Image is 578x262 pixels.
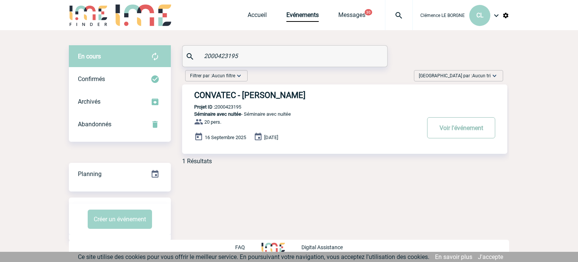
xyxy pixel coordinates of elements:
[202,51,370,61] input: Rechercher un événement par son nom
[69,5,108,26] img: IME-Finder
[78,75,105,83] span: Confirmés
[78,121,111,128] span: Abandonnés
[365,9,372,15] button: 30
[338,11,365,22] a: Messages
[69,45,171,68] div: Retrouvez ici tous vos évènements avant confirmation
[301,244,343,250] p: Digital Assistance
[427,117,495,138] button: Voir l'événement
[182,158,212,165] div: 1 Résultats
[69,162,171,185] a: Planning
[235,72,243,80] img: baseline_expand_more_white_24dp-b.png
[419,72,491,80] span: [GEOGRAPHIC_DATA] par :
[235,244,245,250] p: FAQ
[190,72,235,80] span: Filtrer par :
[78,98,100,105] span: Archivés
[182,90,507,100] a: CONVATEC - [PERSON_NAME]
[262,243,285,252] img: http://www.idealmeetingsevents.fr/
[478,253,503,260] a: J'accepte
[194,111,241,117] span: Séminaire avec nuitée
[476,12,484,19] span: CL
[205,135,246,140] span: 16 Septembre 2025
[182,111,420,117] p: - Séminaire avec nuitée
[248,11,267,22] a: Accueil
[212,73,235,78] span: Aucun filtre
[286,11,319,22] a: Evénements
[204,119,221,125] span: 20 pers.
[264,135,278,140] span: [DATE]
[194,104,215,110] b: Projet ID :
[88,210,152,229] button: Créer un événement
[472,73,491,78] span: Aucun tri
[69,163,171,185] div: Retrouvez ici tous vos événements organisés par date et état d'avancement
[491,72,498,80] img: baseline_expand_more_white_24dp-b.png
[78,53,101,60] span: En cours
[182,104,241,110] p: 2000423195
[78,253,429,260] span: Ce site utilise des cookies pour vous offrir le meilleur service. En poursuivant votre navigation...
[194,90,420,100] h3: CONVATEC - [PERSON_NAME]
[420,13,465,18] span: Clémence LE BORGNE
[235,243,262,250] a: FAQ
[435,253,472,260] a: En savoir plus
[69,90,171,113] div: Retrouvez ici tous les événements que vous avez décidé d'archiver
[78,170,102,178] span: Planning
[69,113,171,136] div: Retrouvez ici tous vos événements annulés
